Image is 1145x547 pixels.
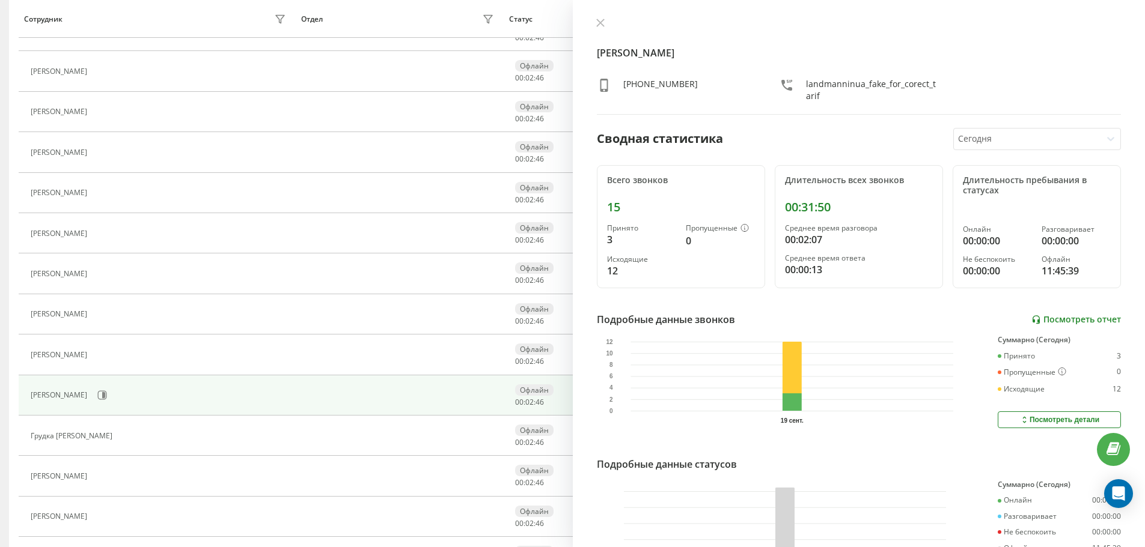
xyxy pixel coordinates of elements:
div: Офлайн [515,60,554,71]
div: [PERSON_NAME] [31,148,90,157]
span: 02 [525,316,534,326]
text: 4 [609,385,612,391]
span: 46 [536,316,544,326]
div: Онлайн [963,225,1032,234]
text: 8 [609,361,612,368]
div: Суммарно (Сегодня) [998,480,1121,489]
div: Офлайн [515,101,554,112]
div: Исходящие [607,255,676,264]
div: 15 [607,200,755,214]
div: 00:00:00 [1092,512,1121,521]
div: : : [515,317,544,325]
span: 00 [515,518,524,528]
div: : : [515,236,544,244]
div: Сводная статистика [597,130,723,148]
div: 00:00:00 [1092,496,1121,504]
div: Длительность пребывания в статусах [963,175,1111,196]
div: 3 [607,232,676,247]
div: Офлайн [515,141,554,153]
span: 00 [515,316,524,326]
h4: [PERSON_NAME] [597,46,1122,60]
span: 46 [536,154,544,164]
text: 19 сент. [780,417,803,424]
div: 00:31:50 [785,200,933,214]
div: [PERSON_NAME] [31,189,90,197]
span: 00 [515,356,524,366]
span: 46 [536,235,544,245]
div: : : [515,115,544,123]
div: Статус [509,15,533,23]
div: Всего звонков [607,175,755,186]
div: [PERSON_NAME] [31,67,90,76]
div: Разговаривает [998,512,1057,521]
div: [PERSON_NAME] [31,391,90,399]
span: 02 [525,356,534,366]
div: [PHONE_NUMBER] [623,78,698,102]
span: 02 [525,154,534,164]
div: Не беспокоить [998,528,1056,536]
span: 02 [525,518,534,528]
span: 02 [525,397,534,407]
span: 00 [515,195,524,205]
div: Офлайн [515,425,554,436]
div: : : [515,357,544,366]
span: 02 [525,235,534,245]
div: Отдел [301,15,323,23]
div: 00:02:07 [785,232,933,247]
span: 00 [515,154,524,164]
div: landmanninua_fake_for_corect_tarif [806,78,938,102]
span: 00 [515,477,524,488]
div: 00:00:00 [1092,528,1121,536]
div: Принято [998,352,1035,360]
div: [PERSON_NAME] [31,351,90,359]
div: Разговаривает [1042,225,1111,234]
div: Принято [607,224,676,232]
div: : : [515,34,544,42]
div: : : [515,438,544,447]
span: 02 [525,275,534,285]
span: 00 [515,275,524,285]
div: Офлайн [515,262,554,274]
div: Офлайн [1042,255,1111,264]
span: 02 [525,437,534,447]
span: 00 [515,397,524,407]
span: 00 [515,73,524,83]
div: 12 [1113,385,1121,393]
div: 00:00:13 [785,262,933,277]
text: 0 [609,408,612,414]
div: Офлайн [515,506,554,517]
div: Офлайн [515,384,554,396]
span: 02 [525,113,534,124]
div: : : [515,196,544,204]
div: : : [515,74,544,82]
span: 00 [515,235,524,245]
div: Посмотреть детали [1019,415,1099,425]
span: 46 [536,518,544,528]
div: Офлайн [515,343,554,355]
div: Сотрудник [24,15,63,23]
span: 46 [536,437,544,447]
text: 6 [609,373,612,380]
div: : : [515,155,544,163]
span: 00 [515,113,524,124]
div: [PERSON_NAME] [31,472,90,480]
span: 46 [536,73,544,83]
div: 12 [607,264,676,278]
div: 00:00:00 [963,234,1032,248]
text: 2 [609,396,612,403]
div: Грудка [PERSON_NAME] [31,432,115,440]
div: [PERSON_NAME] [31,310,90,318]
div: 0 [1117,367,1121,377]
div: 11:45:39 [1042,264,1111,278]
div: 00:00:00 [963,264,1032,278]
span: 02 [525,477,534,488]
div: Исходящие [998,385,1045,393]
div: Онлайн [998,496,1032,504]
span: 02 [525,195,534,205]
button: Посмотреть детали [998,411,1121,428]
span: 46 [536,477,544,488]
span: 46 [536,195,544,205]
div: 3 [1117,352,1121,360]
div: [PERSON_NAME] [31,107,90,116]
div: Open Intercom Messenger [1104,479,1133,508]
